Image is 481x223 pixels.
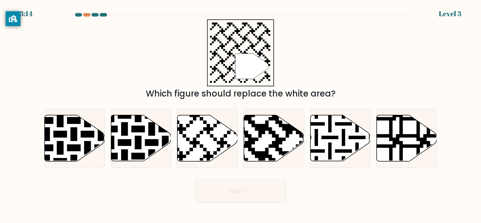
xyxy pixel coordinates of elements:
button: Next [195,180,286,203]
g: " [235,54,268,79]
div: 3:14 [20,8,33,19]
button: privacy banner [6,11,20,26]
div: Level 3 [439,8,461,19]
div: Which figure should replace the white area? [48,87,433,100]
